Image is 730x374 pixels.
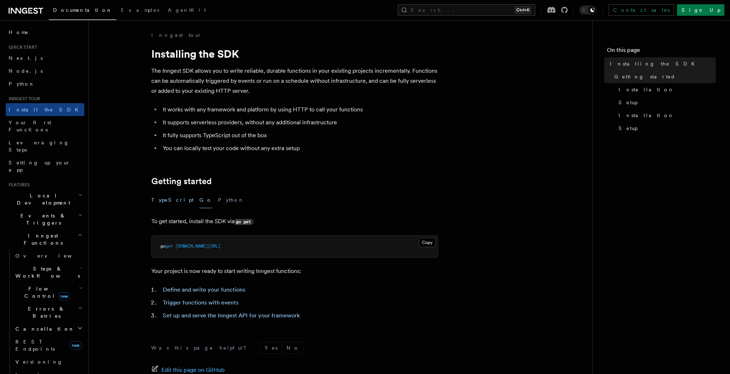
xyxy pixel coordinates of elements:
span: Steps & Workflows [13,265,80,279]
a: Python [6,77,84,90]
a: Versioning [13,355,84,368]
span: get [165,244,173,249]
span: Python [9,81,35,87]
button: Go [199,192,212,208]
a: Home [6,26,84,39]
a: Installation [616,109,716,122]
span: new [58,292,70,300]
button: Inngest Functions [6,229,84,249]
span: Cancellation [13,325,75,332]
code: go get [234,219,252,225]
span: Inngest tour [6,96,40,102]
span: Installation [618,86,674,93]
a: Installing the SDK [607,57,716,70]
a: AgentKit [163,2,210,19]
p: Your project is now ready to start writing Inngest functions: [151,266,438,276]
span: Setting up your app [9,160,70,173]
span: Your first Functions [9,120,51,133]
a: Setup [616,96,716,109]
button: Events & Triggers [6,209,84,229]
a: Define and write your functions [163,286,245,293]
a: Getting started [151,176,212,186]
span: Local Development [6,192,78,206]
a: Setting up your app [6,156,84,176]
li: It works with any framework and platform by using HTTP to call your functions [161,105,438,115]
a: Contact sales [608,4,674,16]
span: Leveraging Steps [9,140,69,153]
a: Overview [13,249,84,262]
button: Python [218,192,244,208]
a: Node.js [6,64,84,77]
button: Flow Controlnew [13,282,84,302]
button: Search...Ctrl+K [398,4,535,16]
span: Getting started [614,73,676,80]
span: Home [9,29,29,36]
a: Installation [616,83,716,96]
span: Features [6,182,30,188]
span: AgentKit [168,7,206,13]
span: Setup [618,99,637,106]
button: Cancellation [13,322,84,335]
span: Install the SDK [9,107,83,112]
button: Toggle dark mode [579,6,597,14]
button: No [282,342,304,353]
button: Copy [419,238,436,247]
a: REST Endpointsnew [13,335,84,355]
p: The Inngest SDK allows you to write reliable, durable functions in your existing projects increme... [151,66,438,96]
p: To get started, install the SDK via : [151,216,438,227]
a: Your first Functions [6,116,84,136]
span: Next.js [9,55,43,61]
span: Quick start [6,44,37,50]
a: Sign Up [677,4,724,16]
li: It fully supports TypeScript out of the box [161,130,438,140]
span: go [160,244,165,249]
button: Local Development [6,189,84,209]
p: Was this page helpful? [151,344,251,351]
span: [DOMAIN_NAME][URL] [175,244,221,249]
a: Set up and serve the Inngest API for your framework [163,312,300,319]
span: Node.js [9,68,43,74]
h1: Installing the SDK [151,47,438,60]
span: Documentation [53,7,112,13]
li: It supports serverless providers, without any additional infrastructure [161,118,438,128]
a: Leveraging Steps [6,136,84,156]
span: Versioning [15,359,63,365]
span: Flow Control [13,285,79,299]
h4: On this page [607,46,716,57]
span: Setup [618,125,637,132]
span: REST Endpoints [15,339,55,352]
a: Setup [616,122,716,135]
span: Installing the SDK [610,60,699,67]
a: Next.js [6,52,84,64]
a: Install the SDK [6,103,84,116]
button: Errors & Retries [13,302,84,322]
span: Errors & Retries [13,305,78,320]
a: Trigger functions with events [163,299,238,306]
span: Installation [618,112,674,119]
button: TypeScript [151,192,194,208]
button: Yes [260,342,282,353]
li: You can locally test your code without any extra setup [161,143,438,153]
a: Getting started [611,70,716,83]
a: Inngest tour [151,32,202,39]
span: Inngest Functions [6,232,77,246]
span: Examples [121,7,159,13]
span: Events & Triggers [6,212,78,226]
kbd: Ctrl+K [515,6,531,14]
span: new [70,341,81,350]
span: Overview [15,253,89,259]
a: Documentation [49,2,117,20]
button: Steps & Workflows [13,262,84,282]
a: Examples [117,2,163,19]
